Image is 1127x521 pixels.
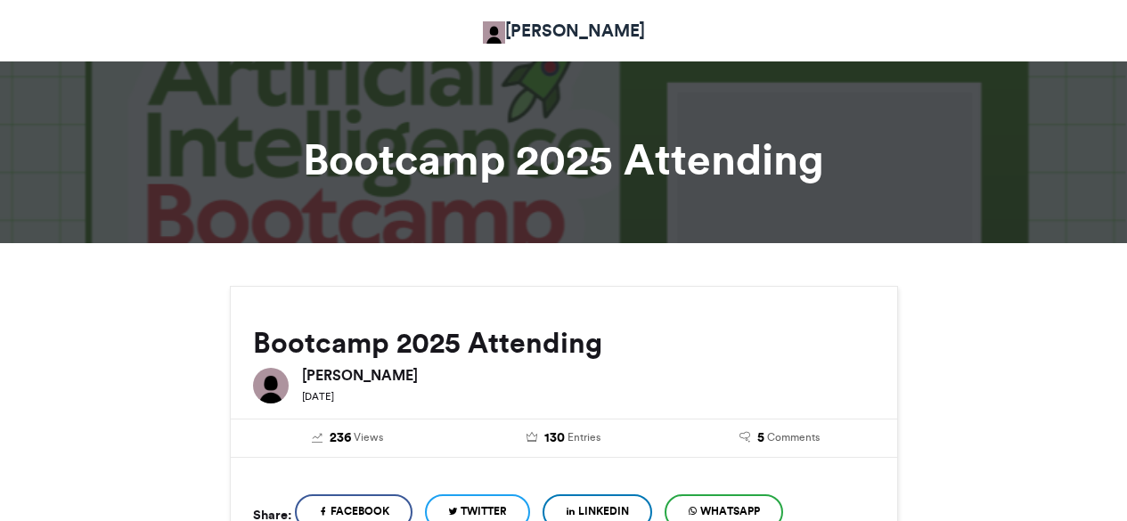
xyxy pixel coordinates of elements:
span: 236 [330,428,351,448]
h1: Bootcamp 2025 Attending [69,138,1058,181]
h6: [PERSON_NAME] [302,368,875,382]
img: Adetokunbo Adeyanju [483,21,505,44]
a: 5 Comments [685,428,875,448]
span: 130 [544,428,565,448]
a: 236 Views [253,428,443,448]
small: [DATE] [302,390,334,403]
span: 5 [757,428,764,448]
span: Facebook [331,503,389,519]
span: Entries [568,429,600,445]
span: Comments [767,429,820,445]
span: WhatsApp [700,503,760,519]
h2: Bootcamp 2025 Attending [253,327,875,359]
a: 130 Entries [469,428,658,448]
span: Twitter [461,503,507,519]
span: Views [354,429,383,445]
img: Adetokunbo Adeyanju [253,368,289,403]
a: [PERSON_NAME] [483,18,645,44]
span: LinkedIn [578,503,629,519]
